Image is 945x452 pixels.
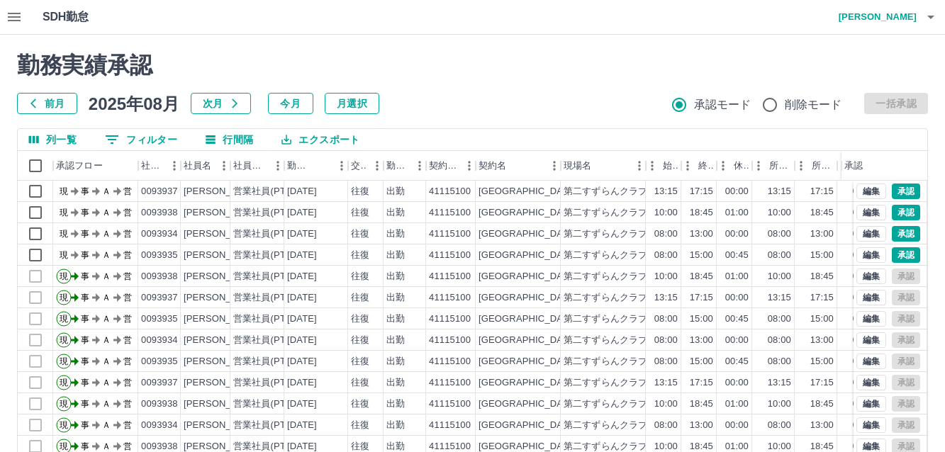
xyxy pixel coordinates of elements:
button: 編集 [856,183,886,199]
button: エクスポート [270,129,371,150]
text: 事 [81,420,89,430]
div: 出勤 [386,227,405,241]
button: 編集 [856,417,886,433]
button: メニュー [267,155,289,176]
div: 0093938 [141,270,178,283]
div: 13:00 [690,419,713,432]
div: 41115100 [429,334,471,347]
div: 休憩 [734,151,749,181]
div: 第二すずらんクラブ [564,334,647,347]
text: Ａ [102,335,111,345]
div: [DATE] [287,312,317,326]
text: 現 [60,335,68,345]
div: 往復 [351,397,369,411]
div: 08:00 [768,355,791,368]
text: 営 [123,378,132,388]
div: 第二すずらんクラブ [564,206,647,220]
button: メニュー [409,155,430,176]
div: 10:00 [654,397,678,411]
button: 列選択 [18,129,88,150]
text: Ａ [102,378,111,388]
div: 交通費 [351,151,367,181]
text: Ａ [102,250,111,260]
div: [GEOGRAPHIC_DATA] [479,397,576,411]
div: 出勤 [386,270,405,283]
div: 41115100 [429,376,471,390]
div: [PERSON_NAME] [184,334,261,347]
div: 08:00 [768,334,791,347]
div: 往復 [351,312,369,326]
div: 出勤 [386,291,405,305]
div: 00:45 [725,355,749,368]
text: 現 [60,229,68,239]
div: [GEOGRAPHIC_DATA] [479,270,576,283]
div: 08:00 [654,355,678,368]
div: [DATE] [287,397,317,411]
button: 編集 [856,354,886,369]
div: 00:45 [725,312,749,326]
button: 編集 [856,332,886,348]
button: フィルター表示 [94,129,189,150]
text: 事 [81,399,89,409]
text: 営 [123,293,132,303]
div: 勤務区分 [386,151,409,181]
div: 13:00 [810,419,834,432]
div: 出勤 [386,334,405,347]
button: メニュー [629,155,650,176]
div: 社員名 [184,151,211,181]
button: メニュー [213,155,235,176]
div: 00:45 [853,249,876,262]
div: [GEOGRAPHIC_DATA] [479,355,576,368]
text: 現 [60,250,68,260]
div: 第二すずらんクラブ [564,249,647,262]
div: 交通費 [348,151,384,181]
div: 承認フロー [56,151,103,181]
button: 今月 [268,93,313,114]
text: 事 [81,229,89,239]
div: 10:00 [654,206,678,220]
text: 営 [123,356,132,366]
div: 営業社員(PT契約) [233,355,308,368]
text: 現 [60,399,68,409]
div: 10:00 [768,206,791,220]
div: 往復 [351,334,369,347]
button: 承認 [892,183,920,199]
div: 0093935 [141,312,178,326]
div: 出勤 [386,185,405,198]
div: 所定開始 [752,151,795,181]
div: 41115100 [429,419,471,432]
div: [GEOGRAPHIC_DATA] [479,227,576,241]
div: [PERSON_NAME] [184,312,261,326]
button: 承認 [892,205,920,220]
text: 営 [123,208,132,217]
div: 第二すずらんクラブ [564,227,647,241]
div: 08:00 [654,419,678,432]
div: 08:00 [654,312,678,326]
text: 現 [60,314,68,324]
div: 往復 [351,419,369,432]
div: 終業 [698,151,714,181]
div: 01:00 [725,270,749,283]
div: 15:00 [810,249,834,262]
div: 承認 [841,151,915,181]
div: 0093934 [141,334,178,347]
div: 休憩 [717,151,752,181]
div: 17:15 [810,185,834,198]
div: 第二すずらんクラブ [564,376,647,390]
text: 営 [123,420,132,430]
div: 08:00 [768,227,791,241]
div: 00:00 [725,376,749,390]
div: 41115100 [429,249,471,262]
div: 0093937 [141,376,178,390]
text: Ａ [102,356,111,366]
div: 所定開始 [769,151,792,181]
div: 0093935 [141,249,178,262]
text: 現 [60,208,68,217]
div: [GEOGRAPHIC_DATA] [479,291,576,305]
div: 往復 [351,249,369,262]
button: 行間隔 [194,129,264,150]
text: 事 [81,271,89,281]
div: 00:00 [725,334,749,347]
div: [GEOGRAPHIC_DATA] [479,376,576,390]
div: 00:00 [853,419,876,432]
